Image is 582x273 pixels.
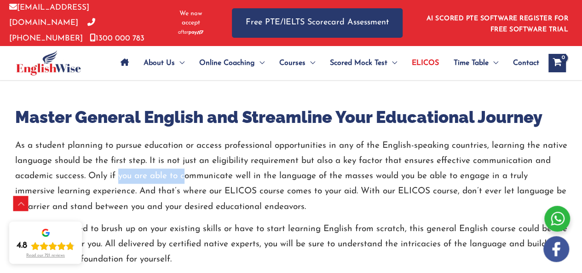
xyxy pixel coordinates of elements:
[15,138,567,215] p: As a student planning to pursue education or access professional opportunities in any of the Engl...
[144,47,175,79] span: About Us
[387,47,397,79] span: Menu Toggle
[272,47,323,79] a: CoursesMenu Toggle
[489,47,498,79] span: Menu Toggle
[9,19,95,42] a: [PHONE_NUMBER]
[15,106,567,128] h2: Master General English and Streamline Your Educational Journey
[446,47,506,79] a: Time TableMenu Toggle
[232,8,403,37] a: Free PTE/IELTS Scorecard Assessment
[513,47,539,79] span: Contact
[255,47,265,79] span: Menu Toggle
[412,47,439,79] span: ELICOS
[178,30,203,35] img: Afterpay-Logo
[330,47,387,79] span: Scored Mock Test
[15,221,567,267] p: Whether you need to brush up on your existing skills or have to start learning English from scrat...
[543,236,569,262] img: white-facebook.png
[17,240,75,251] div: Rating: 4.8 out of 5
[421,8,573,38] aside: Header Widget 1
[9,4,89,27] a: [EMAIL_ADDRESS][DOMAIN_NAME]
[175,47,184,79] span: Menu Toggle
[113,47,539,79] nav: Site Navigation: Main Menu
[279,47,305,79] span: Courses
[404,47,446,79] a: ELICOS
[173,9,209,28] span: We now accept
[426,15,569,33] a: AI SCORED PTE SOFTWARE REGISTER FOR FREE SOFTWARE TRIAL
[199,47,255,79] span: Online Coaching
[454,47,489,79] span: Time Table
[548,54,566,72] a: View Shopping Cart, empty
[506,47,539,79] a: Contact
[16,50,81,76] img: cropped-ew-logo
[26,253,65,258] div: Read our 721 reviews
[192,47,272,79] a: Online CoachingMenu Toggle
[136,47,192,79] a: About UsMenu Toggle
[305,47,315,79] span: Menu Toggle
[17,240,27,251] div: 4.8
[90,35,144,42] a: 1300 000 783
[323,47,404,79] a: Scored Mock TestMenu Toggle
